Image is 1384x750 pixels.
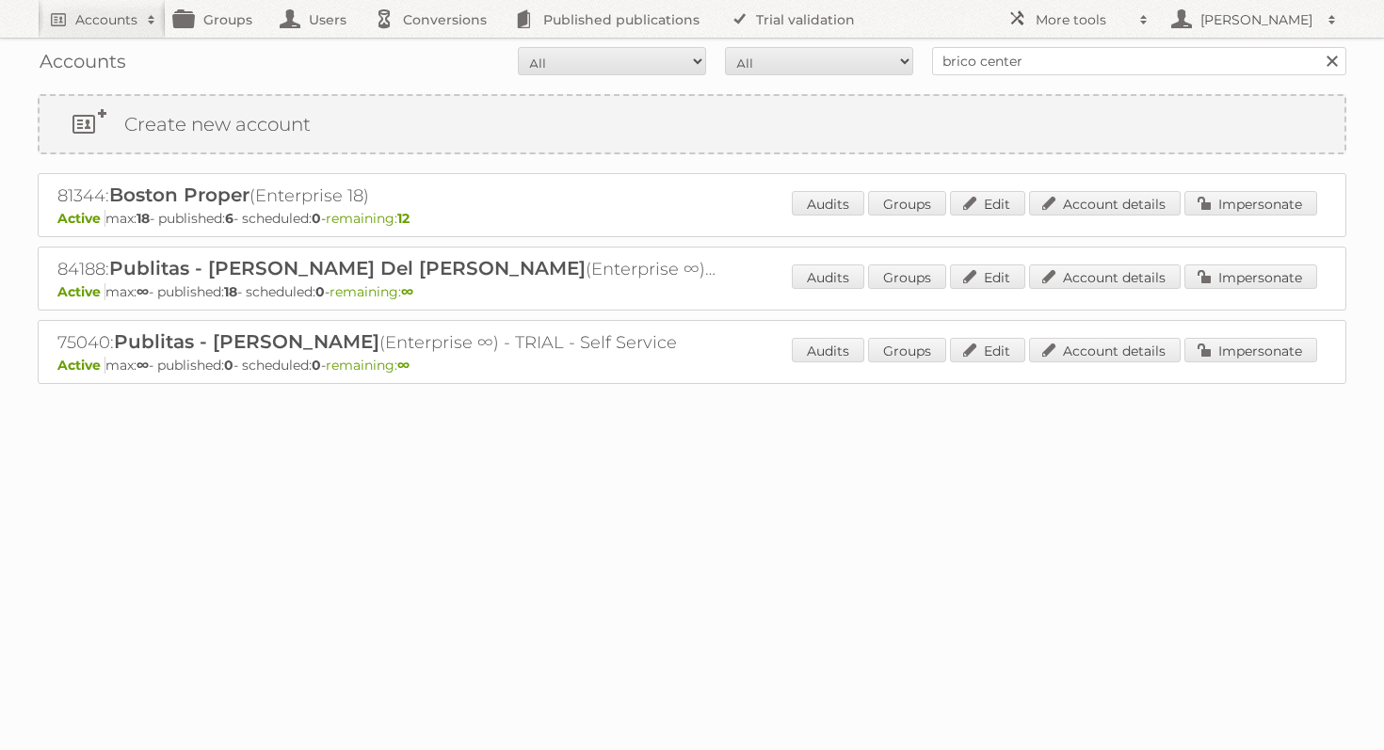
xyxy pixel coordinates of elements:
[75,10,137,29] h2: Accounts
[792,191,864,215] a: Audits
[315,283,325,300] strong: 0
[792,264,864,289] a: Audits
[57,184,716,208] h2: 81344: (Enterprise 18)
[40,96,1344,152] a: Create new account
[1184,264,1317,289] a: Impersonate
[868,191,946,215] a: Groups
[326,357,410,374] span: remaining:
[1184,191,1317,215] a: Impersonate
[57,357,105,374] span: Active
[57,257,716,281] h2: 84188: (Enterprise ∞) - TRIAL - Self Service
[397,357,410,374] strong: ∞
[1029,338,1181,362] a: Account details
[397,210,410,227] strong: 12
[57,283,1327,300] p: max: - published: - scheduled: -
[57,210,1327,227] p: max: - published: - scheduled: -
[868,264,946,289] a: Groups
[109,184,249,206] span: Boston Proper
[137,283,149,300] strong: ∞
[114,330,379,353] span: Publitas - [PERSON_NAME]
[109,257,586,279] span: Publitas - [PERSON_NAME] Del [PERSON_NAME]
[1029,191,1181,215] a: Account details
[1184,338,1317,362] a: Impersonate
[950,264,1025,289] a: Edit
[57,210,105,227] span: Active
[1036,10,1130,29] h2: More tools
[326,210,410,227] span: remaining:
[1029,264,1181,289] a: Account details
[330,283,413,300] span: remaining:
[224,283,237,300] strong: 18
[312,357,321,374] strong: 0
[1196,10,1318,29] h2: [PERSON_NAME]
[868,338,946,362] a: Groups
[950,191,1025,215] a: Edit
[137,357,149,374] strong: ∞
[792,338,864,362] a: Audits
[312,210,321,227] strong: 0
[950,338,1025,362] a: Edit
[224,357,233,374] strong: 0
[57,330,716,355] h2: 75040: (Enterprise ∞) - TRIAL - Self Service
[137,210,150,227] strong: 18
[401,283,413,300] strong: ∞
[57,357,1327,374] p: max: - published: - scheduled: -
[57,283,105,300] span: Active
[225,210,233,227] strong: 6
